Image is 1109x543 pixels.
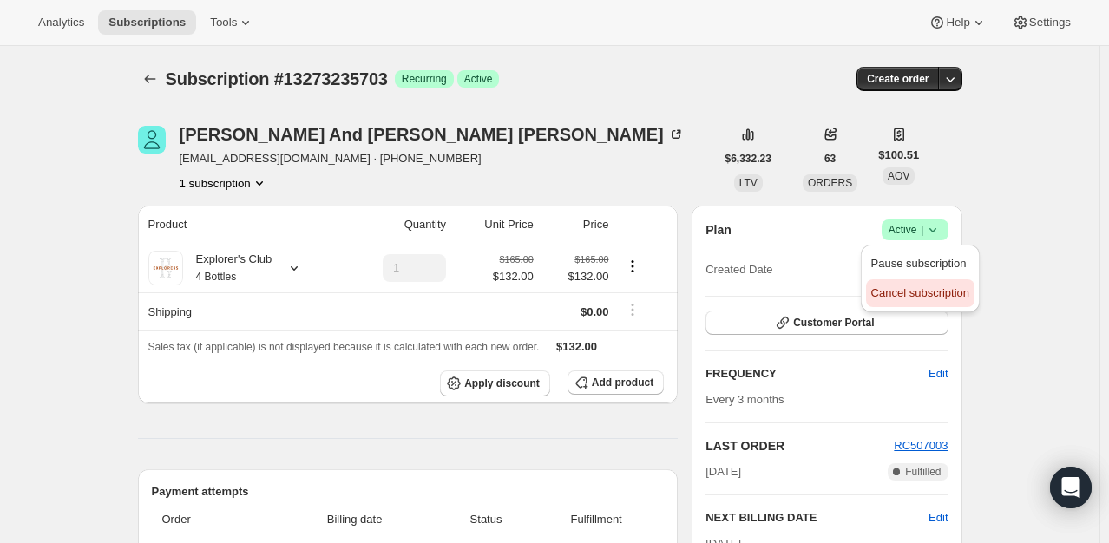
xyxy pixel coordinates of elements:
span: $132.00 [493,268,534,285]
span: Recurring [402,72,447,86]
button: 63 [814,147,846,171]
span: $6,332.23 [725,152,771,166]
button: Pause subscription [866,250,974,278]
h2: Plan [705,221,732,239]
th: Order [152,500,272,539]
button: Analytics [28,10,95,35]
button: Add product [568,370,664,395]
span: Analytics [38,16,84,29]
img: product img [148,251,183,285]
span: Status [443,511,528,528]
th: Product [138,206,344,244]
span: Settings [1029,16,1071,29]
span: Billing date [276,511,433,528]
span: Active [889,221,942,239]
h2: NEXT BILLING DATE [705,509,929,527]
span: Apply discount [464,376,540,390]
span: Subscription #13273235703 [166,69,388,88]
a: RC507003 [894,439,948,452]
button: $6,332.23 [715,147,782,171]
button: Edit [918,360,958,388]
button: Create order [856,67,939,91]
span: $132.00 [544,268,609,285]
button: RC507003 [894,437,948,455]
small: 4 Bottles [196,271,237,283]
div: Open Intercom Messenger [1050,467,1092,508]
div: Explorer's Club [183,251,272,285]
h2: Payment attempts [152,483,665,500]
h2: FREQUENCY [705,365,929,383]
span: Fulfillment [539,511,653,528]
span: ORDERS [808,177,852,189]
span: Fulfilled [905,465,941,479]
span: | [921,223,923,237]
span: $100.51 [878,147,919,164]
span: $132.00 [556,340,597,353]
span: LTV [739,177,758,189]
h2: LAST ORDER [705,437,894,455]
button: Settings [1001,10,1081,35]
span: Subscriptions [108,16,186,29]
div: [PERSON_NAME] And [PERSON_NAME] [PERSON_NAME] [180,126,685,143]
button: Customer Portal [705,311,948,335]
span: Add product [592,376,653,389]
button: Shipping actions [619,300,646,319]
span: Create order [867,72,929,86]
button: Product actions [180,174,268,192]
th: Price [539,206,614,244]
small: $165.00 [574,254,608,265]
small: $165.00 [500,254,534,265]
button: Edit [929,509,948,527]
th: Shipping [138,292,344,330]
span: Tools [210,16,237,29]
th: Unit Price [451,206,539,244]
button: Tools [200,10,265,35]
span: Sales tax (if applicable) is not displayed because it is calculated with each new order. [148,341,540,353]
span: Edit [929,365,948,383]
span: 63 [824,152,836,166]
span: Customer Portal [793,316,874,330]
th: Quantity [343,206,451,244]
button: Apply discount [440,370,550,396]
span: Every 3 months [705,393,784,406]
span: AOV [888,170,909,182]
span: Active [464,72,493,86]
span: Help [946,16,969,29]
span: Cancel subscription [871,286,969,299]
button: Subscriptions [98,10,196,35]
span: Pause subscription [871,257,967,270]
button: Product actions [619,257,646,276]
span: $0.00 [581,305,609,318]
span: Created Date [705,261,772,278]
span: [DATE] [705,463,741,481]
span: Carmen L. And Kevin Patton [138,126,166,154]
button: Subscriptions [138,67,162,91]
span: [EMAIL_ADDRESS][DOMAIN_NAME] · [PHONE_NUMBER] [180,150,685,167]
button: Cancel subscription [866,279,974,307]
button: Help [918,10,997,35]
